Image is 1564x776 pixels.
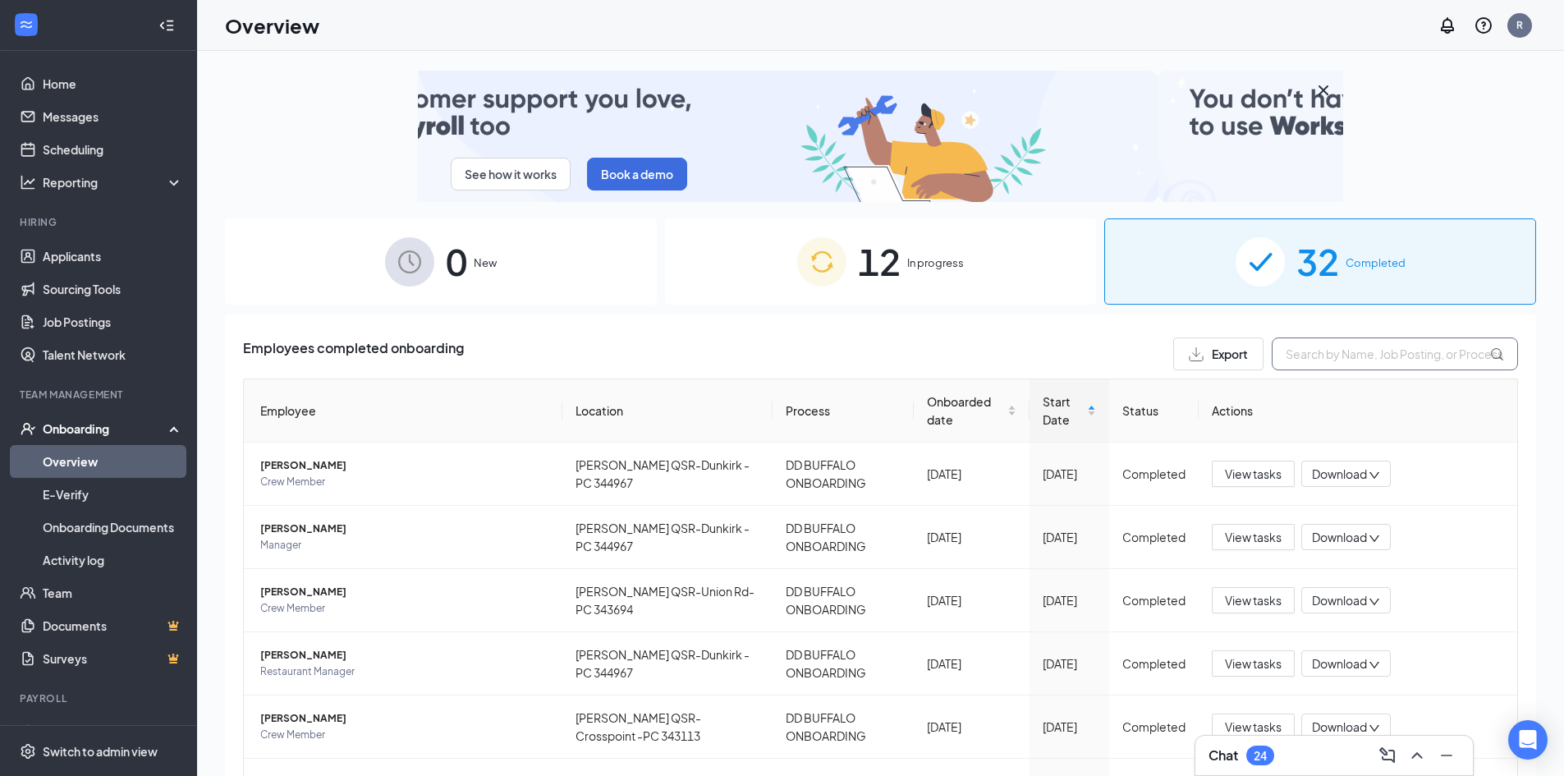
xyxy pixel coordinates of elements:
button: View tasks [1212,650,1295,677]
button: Minimize [1433,742,1460,769]
span: down [1369,659,1380,671]
button: View tasks [1212,587,1295,613]
div: Completed [1122,654,1186,673]
td: DD BUFFALO ONBOARDING [773,443,913,506]
span: In progress [907,255,964,271]
span: Start Date [1043,393,1085,429]
img: payroll-small.gif [418,71,1343,202]
a: Sourcing Tools [43,273,183,305]
button: View tasks [1212,461,1295,487]
button: Export [1173,337,1264,370]
button: View tasks [1212,714,1295,740]
button: See how it works [451,158,571,191]
th: Actions [1199,379,1517,443]
span: Crew Member [260,600,549,617]
a: Team [43,576,183,609]
div: [DATE] [927,528,1016,546]
div: Open Intercom Messenger [1508,720,1548,760]
a: E-Verify [43,478,183,511]
span: View tasks [1225,591,1282,609]
span: Employees completed onboarding [243,337,464,370]
span: New [474,255,497,271]
td: DD BUFFALO ONBOARDING [773,632,913,696]
h3: Chat [1209,746,1238,765]
td: DD BUFFALO ONBOARDING [773,696,913,759]
span: Completed [1346,255,1406,271]
a: Onboarding Documents [43,511,183,544]
svg: Notifications [1438,16,1457,35]
h1: Overview [225,11,319,39]
span: Export [1212,348,1248,360]
div: [DATE] [1043,465,1097,483]
div: [DATE] [1043,528,1097,546]
div: Completed [1122,465,1186,483]
a: Home [43,67,183,100]
a: Job Postings [43,305,183,338]
a: Messages [43,100,183,133]
div: Reporting [43,174,184,191]
span: Onboarded date [927,393,1004,429]
svg: Settings [20,743,36,760]
span: 32 [1296,233,1339,290]
td: DD BUFFALO ONBOARDING [773,569,913,632]
td: [PERSON_NAME] QSR-Union Rd-PC 343694 [562,569,773,632]
span: 12 [858,233,901,290]
div: [DATE] [1043,591,1097,609]
a: Scheduling [43,133,183,166]
div: R [1516,18,1523,32]
span: [PERSON_NAME] [260,584,549,600]
div: Team Management [20,388,180,402]
th: Location [562,379,773,443]
a: Activity log [43,544,183,576]
span: Download [1312,655,1367,673]
div: Switch to admin view [43,743,158,760]
span: Download [1312,466,1367,483]
span: Download [1312,719,1367,736]
svg: Analysis [20,174,36,191]
th: Process [773,379,913,443]
div: 24 [1254,749,1267,763]
a: DocumentsCrown [43,609,183,642]
input: Search by Name, Job Posting, or Process [1272,337,1518,370]
svg: QuestionInfo [1474,16,1493,35]
span: down [1369,723,1380,734]
span: Download [1312,592,1367,609]
button: ChevronUp [1404,742,1430,769]
td: [PERSON_NAME] QSR-Dunkirk -PC 344967 [562,506,773,569]
a: Applicants [43,240,183,273]
div: Onboarding [43,420,169,437]
span: View tasks [1225,528,1282,546]
td: [PERSON_NAME] QSR-Crosspoint -PC 343113 [562,696,773,759]
span: 0 [446,233,467,290]
span: [PERSON_NAME] [260,457,549,474]
div: Completed [1122,718,1186,736]
a: SurveysCrown [43,642,183,675]
svg: Collapse [158,17,175,34]
span: Restaurant Manager [260,664,549,680]
div: [DATE] [927,465,1016,483]
a: Overview [43,445,183,478]
button: Book a demo [587,158,687,191]
span: Manager [260,537,549,553]
svg: Cross [1314,80,1333,100]
span: Download [1312,529,1367,546]
span: View tasks [1225,465,1282,483]
span: [PERSON_NAME] [260,521,549,537]
th: Status [1109,379,1199,443]
div: Completed [1122,591,1186,609]
span: [PERSON_NAME] [260,647,549,664]
span: down [1369,533,1380,544]
div: [DATE] [927,654,1016,673]
div: [DATE] [927,718,1016,736]
div: [DATE] [1043,718,1097,736]
button: View tasks [1212,524,1295,550]
svg: Minimize [1437,746,1456,765]
div: Payroll [20,691,180,705]
th: Onboarded date [914,379,1030,443]
a: PayrollCrown [43,716,183,749]
td: [PERSON_NAME] QSR-Dunkirk -PC 344967 [562,632,773,696]
div: Hiring [20,215,180,229]
th: Employee [244,379,562,443]
td: [PERSON_NAME] QSR-Dunkirk -PC 344967 [562,443,773,506]
span: Crew Member [260,727,549,743]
